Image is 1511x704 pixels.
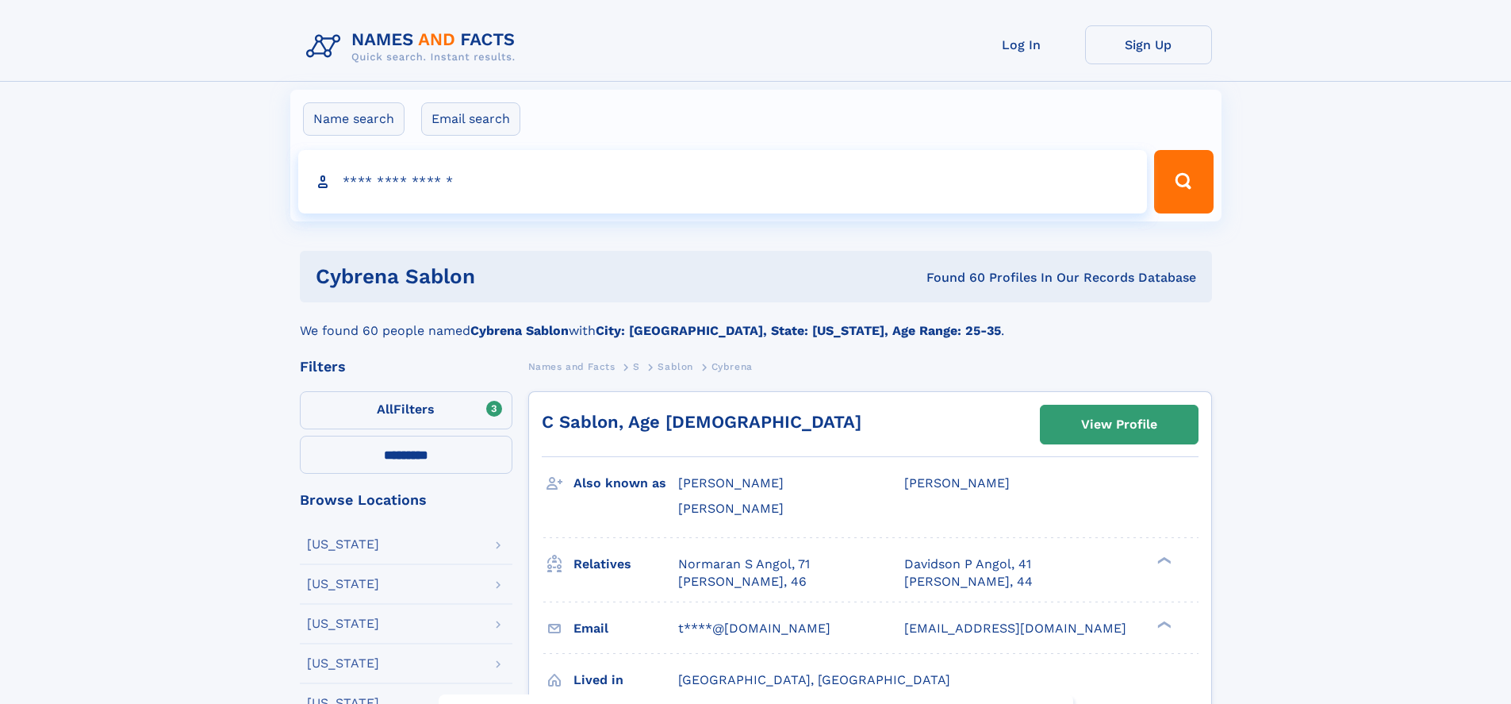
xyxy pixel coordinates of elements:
div: Found 60 Profiles In Our Records Database [700,269,1196,287]
a: Sablon [658,356,693,376]
input: search input [298,150,1148,214]
a: Sign Up [1085,25,1212,64]
label: Email search [421,102,520,136]
img: Logo Names and Facts [300,25,528,68]
span: [GEOGRAPHIC_DATA], [GEOGRAPHIC_DATA] [678,672,950,687]
span: [PERSON_NAME] [678,475,784,490]
a: [PERSON_NAME], 46 [678,573,807,591]
div: [US_STATE] [307,538,379,551]
h1: Cybrena Sablon [316,267,701,287]
h3: Also known as [573,470,678,497]
div: ❯ [1153,619,1172,629]
div: We found 60 people named with . [300,302,1212,340]
div: [US_STATE] [307,617,379,630]
a: Log In [958,25,1085,64]
div: View Profile [1081,406,1157,443]
div: Browse Locations [300,493,512,507]
div: [US_STATE] [307,578,379,591]
label: Name search [303,102,405,136]
h3: Email [573,615,678,642]
a: Names and Facts [528,356,616,376]
span: Cybrena [711,361,753,372]
span: Sablon [658,361,693,372]
a: C Sablon, Age [DEMOGRAPHIC_DATA] [542,412,861,432]
a: [PERSON_NAME], 44 [904,573,1033,591]
label: Filters [300,391,512,429]
span: All [377,402,393,417]
span: [PERSON_NAME] [678,501,784,516]
a: Davidson P Angol, 41 [904,556,1031,573]
div: Filters [300,360,512,374]
a: View Profile [1041,406,1198,444]
h3: Relatives [573,551,678,578]
span: [EMAIL_ADDRESS][DOMAIN_NAME] [904,621,1126,636]
b: Cybrena Sablon [470,323,569,338]
div: [US_STATE] [307,657,379,670]
span: [PERSON_NAME] [904,475,1010,490]
a: Normaran S Angol, 71 [678,556,810,573]
a: S [633,356,640,376]
div: ❯ [1153,555,1172,565]
button: Search Button [1154,150,1213,214]
b: City: [GEOGRAPHIC_DATA], State: [US_STATE], Age Range: 25-35 [596,323,1001,338]
span: S [633,361,640,372]
h3: Lived in [573,667,678,694]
